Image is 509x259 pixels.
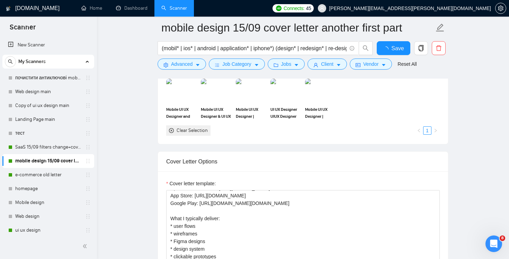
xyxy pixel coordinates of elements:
[359,45,372,51] span: search
[423,127,431,134] a: 1
[398,60,417,68] a: Reset All
[431,126,440,135] li: Next Page
[15,99,81,113] a: Copy of ui ux design main
[383,46,391,52] span: loading
[281,60,292,68] span: Jobs
[391,44,404,53] span: Save
[162,44,347,53] input: Search Freelance Jobs...
[85,158,91,164] span: holder
[236,106,266,120] span: Mobile UI UX Designer | Mobile App UI UX Designer for Retailer
[166,79,197,103] img: portfolio thumbnail image
[414,45,428,51] span: copy
[495,3,506,14] button: setting
[15,182,81,196] a: homepage
[270,106,301,120] span: UI UX Designer UIUX Designer Figma | Pharmacy Delivery Service App
[15,113,81,126] a: Landing Page main
[321,60,333,68] span: Client
[85,186,91,191] span: holder
[415,126,423,135] li: Previous Page
[495,6,506,11] span: setting
[306,5,311,12] span: 45
[18,55,46,69] span: My Scanners
[15,140,81,154] a: SaaS 15/09 filters change+cover letter change
[15,71,81,85] a: почистити антиключові mobile design main
[485,235,502,252] iframe: Intercom live chat
[85,227,91,233] span: holder
[15,196,81,209] a: Mobile design
[85,89,91,95] span: holder
[377,41,410,55] button: Save
[201,79,231,103] img: portfolio thumbnail image
[417,128,421,133] span: left
[436,23,445,32] span: edit
[431,126,440,135] button: right
[85,75,91,81] span: holder
[6,3,11,14] img: logo
[169,128,174,133] span: close-circle
[254,62,259,68] span: caret-down
[201,106,231,120] span: Mobile UI UX Designer & UI UX design for the largest pharmacy chain
[171,60,193,68] span: Advanced
[4,22,41,37] span: Scanner
[500,235,505,241] span: 8
[85,200,91,205] span: holder
[163,62,168,68] span: setting
[166,106,197,120] span: Mobile UI UX Designer and Mobile App Design for E-Commerce Retailer
[432,45,445,51] span: delete
[270,79,301,103] img: portfolio thumbnail image
[8,38,89,52] a: New Scanner
[166,180,216,187] label: Cover letter template:
[434,128,438,133] span: right
[85,172,91,178] span: holder
[15,209,81,223] a: Web design
[161,5,187,11] a: searchScanner
[336,62,341,68] span: caret-down
[294,62,299,68] span: caret-down
[350,59,392,70] button: idcardVendorcaret-down
[284,5,304,12] span: Connects:
[356,62,360,68] span: idcard
[423,126,431,135] li: 1
[307,59,347,70] button: userClientcaret-down
[177,127,208,134] div: Clear Selection
[359,41,373,55] button: search
[215,62,220,68] span: bars
[15,126,81,140] a: тест
[195,62,200,68] span: caret-down
[85,144,91,150] span: holder
[166,152,440,171] div: Cover Letter Options
[236,79,266,103] img: portfolio thumbnail image
[381,62,386,68] span: caret-down
[276,6,282,11] img: upwork-logo.png
[414,41,428,55] button: copy
[350,46,354,51] span: info-circle
[209,59,265,70] button: barsJob Categorycaret-down
[320,6,324,11] span: user
[82,243,89,250] span: double-left
[81,5,102,11] a: homeHome
[415,126,423,135] button: left
[432,41,446,55] button: delete
[5,59,16,64] span: search
[222,60,251,68] span: Job Category
[85,103,91,108] span: holder
[15,223,81,237] a: ui ux design
[161,19,434,36] input: Scanner name...
[305,106,336,120] span: Mobile UI UX Designer | Mobile App UI UX Designer for Meds Delivery
[158,59,206,70] button: settingAdvancedcaret-down
[15,168,81,182] a: e-commerce old letter
[116,5,148,11] a: dashboardDashboard
[313,62,318,68] span: user
[305,79,336,103] img: portfolio thumbnail image
[15,154,81,168] a: mobile design 15/09 cover letter another first part
[85,117,91,122] span: holder
[363,60,378,68] span: Vendor
[274,62,278,68] span: folder
[268,59,305,70] button: folderJobscaret-down
[85,214,91,219] span: holder
[85,131,91,136] span: holder
[495,6,506,11] a: setting
[2,38,94,52] li: New Scanner
[5,56,16,67] button: search
[15,85,81,99] a: Web design main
